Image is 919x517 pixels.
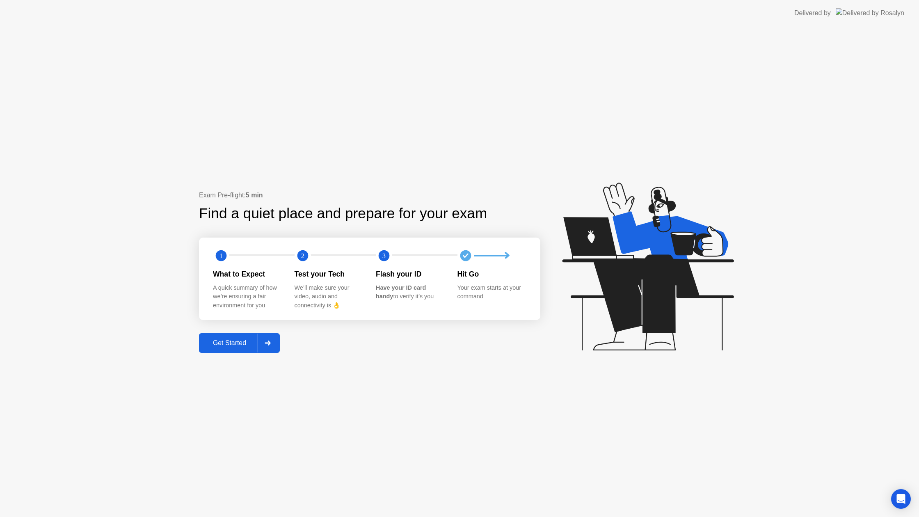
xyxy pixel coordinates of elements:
[457,269,526,279] div: Hit Go
[457,284,526,301] div: Your exam starts at your command
[213,269,281,279] div: What to Expect
[891,489,911,509] div: Open Intercom Messenger
[836,8,904,18] img: Delivered by Rosalyn
[295,284,363,310] div: We’ll make sure your video, audio and connectivity is 👌
[213,284,281,310] div: A quick summary of how we’re ensuring a fair environment for you
[376,284,444,301] div: to verify it’s you
[376,269,444,279] div: Flash your ID
[382,252,386,260] text: 3
[201,339,258,347] div: Get Started
[199,203,488,224] div: Find a quiet place and prepare for your exam
[376,284,426,300] b: Have your ID card handy
[794,8,831,18] div: Delivered by
[301,252,304,260] text: 2
[199,333,280,353] button: Get Started
[246,192,263,199] b: 5 min
[295,269,363,279] div: Test your Tech
[219,252,223,260] text: 1
[199,190,540,200] div: Exam Pre-flight:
